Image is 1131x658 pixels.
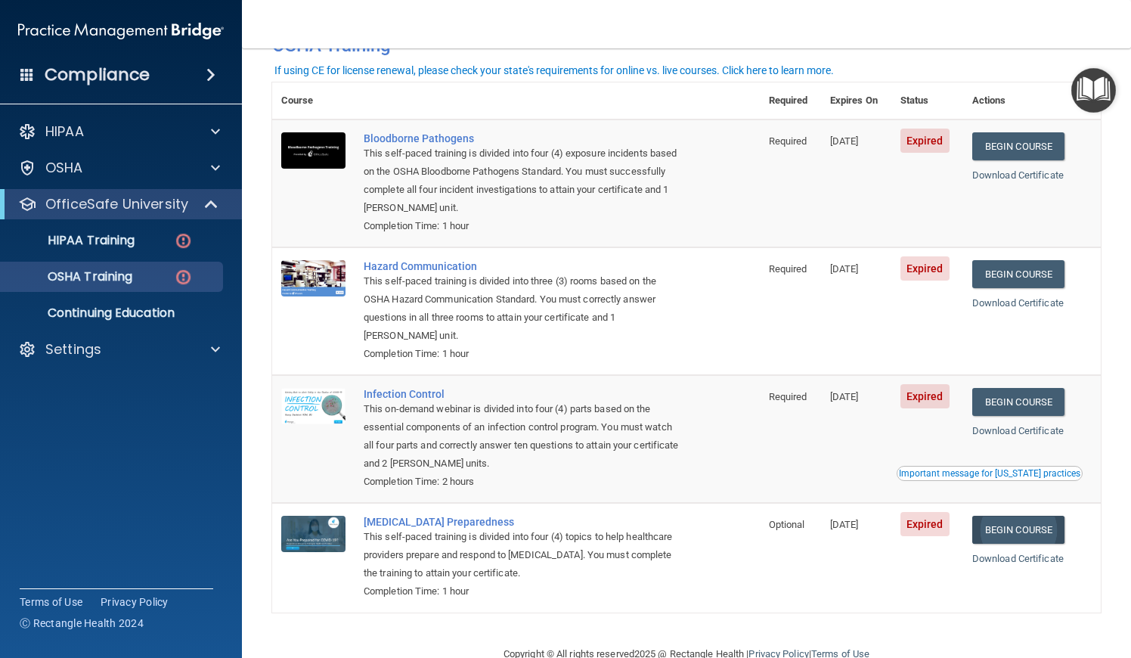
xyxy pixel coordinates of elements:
[364,516,684,528] a: [MEDICAL_DATA] Preparedness
[10,233,135,248] p: HIPAA Training
[364,582,684,601] div: Completion Time: 1 hour
[769,391,807,402] span: Required
[769,519,805,530] span: Optional
[963,82,1101,119] th: Actions
[45,64,150,85] h4: Compliance
[760,82,821,119] th: Required
[830,263,859,275] span: [DATE]
[830,391,859,402] span: [DATE]
[18,340,220,358] a: Settings
[364,217,684,235] div: Completion Time: 1 hour
[900,512,950,536] span: Expired
[891,82,963,119] th: Status
[830,519,859,530] span: [DATE]
[972,297,1064,309] a: Download Certificate
[272,63,836,78] button: If using CE for license renewal, please check your state's requirements for online vs. live cours...
[10,306,216,321] p: Continuing Education
[1071,68,1116,113] button: Open Resource Center
[769,135,807,147] span: Required
[769,263,807,275] span: Required
[364,473,684,491] div: Completion Time: 2 hours
[20,594,82,610] a: Terms of Use
[101,594,169,610] a: Privacy Policy
[45,340,101,358] p: Settings
[20,616,144,631] span: Ⓒ Rectangle Health 2024
[364,345,684,363] div: Completion Time: 1 hour
[821,82,891,119] th: Expires On
[364,388,684,400] a: Infection Control
[972,516,1064,544] a: Begin Course
[10,269,132,284] p: OSHA Training
[18,16,224,46] img: PMB logo
[900,256,950,281] span: Expired
[45,195,188,213] p: OfficeSafe University
[364,260,684,272] a: Hazard Communication
[45,159,83,177] p: OSHA
[174,231,193,250] img: danger-circle.6113f641.png
[18,195,219,213] a: OfficeSafe University
[897,466,1083,481] button: Read this if you are a dental practitioner in the state of CA
[972,169,1064,181] a: Download Certificate
[972,132,1064,160] a: Begin Course
[364,272,684,345] div: This self-paced training is divided into three (3) rooms based on the OSHA Hazard Communication S...
[18,159,220,177] a: OSHA
[45,123,84,141] p: HIPAA
[364,528,684,582] div: This self-paced training is divided into four (4) topics to help healthcare providers prepare and...
[900,129,950,153] span: Expired
[899,469,1080,478] div: Important message for [US_STATE] practices
[18,123,220,141] a: HIPAA
[364,400,684,473] div: This on-demand webinar is divided into four (4) parts based on the essential components of an inf...
[274,65,834,76] div: If using CE for license renewal, please check your state's requirements for online vs. live cours...
[364,144,684,217] div: This self-paced training is divided into four (4) exposure incidents based on the OSHA Bloodborne...
[972,260,1064,288] a: Begin Course
[174,268,193,287] img: danger-circle.6113f641.png
[364,132,684,144] a: Bloodborne Pathogens
[830,135,859,147] span: [DATE]
[900,384,950,408] span: Expired
[972,388,1064,416] a: Begin Course
[972,425,1064,436] a: Download Certificate
[272,82,355,119] th: Course
[972,553,1064,564] a: Download Certificate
